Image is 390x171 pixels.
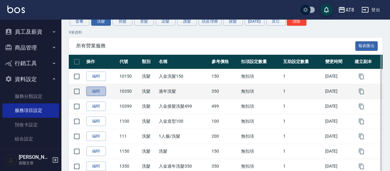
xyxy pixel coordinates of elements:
[177,17,197,26] button: 護髮
[157,84,210,99] td: 過年洗髮
[282,84,324,99] td: 1
[2,146,59,160] a: 系統參數設定
[240,55,282,69] th: 扣項設定數量
[69,30,383,35] p: 9 筆資料
[240,129,282,144] td: 無扣項
[85,55,118,69] th: 操作
[210,55,240,69] th: 參考價格
[210,144,240,159] td: 150
[86,117,106,126] a: 編輯
[210,99,240,114] td: 499
[118,99,140,114] td: 10399
[157,129,210,144] td: 1人服/洗髮
[118,55,140,69] th: 代號
[324,99,353,114] td: [DATE]
[157,114,210,129] td: 入金造型100
[2,132,59,146] a: 組合設定
[86,102,106,111] a: 編輯
[2,55,59,71] button: 行銷工具
[140,69,157,84] td: 洗髮
[210,84,240,99] td: 350
[266,17,286,26] button: 其它
[320,4,333,16] button: save
[240,69,282,84] td: 無扣項
[157,99,210,114] td: 入金接髮洗髮499
[118,114,140,129] td: 1100
[336,4,357,16] button: AT8
[2,103,59,117] a: 服務項目設定
[324,55,353,69] th: 變更時間
[324,129,353,144] td: [DATE]
[240,84,282,99] td: 無扣項
[76,43,355,49] span: 所有營業服務
[324,114,353,129] td: [DATE]
[2,89,59,103] a: 服務分類設定
[245,17,264,26] button: [DATE]
[2,24,59,40] button: 員工及薪資
[282,129,324,144] td: 1
[7,6,25,13] img: Logo
[113,17,132,26] button: 剪髮
[156,17,175,26] button: 染髮
[157,69,210,84] td: 入金洗髮150
[134,17,154,26] button: 燙髮
[70,17,89,26] button: 套餐
[359,4,383,16] button: 登出
[5,154,17,166] img: Person
[282,114,324,129] td: 1
[86,132,106,141] a: 編輯
[355,41,378,51] button: 報表匯出
[287,17,306,26] button: 清除
[140,129,157,144] td: 洗髮
[324,144,353,159] td: [DATE]
[223,17,243,26] button: 接髮
[240,114,282,129] td: 無扣項
[199,17,221,26] button: 頭皮理療
[19,154,50,160] h5: [PERSON_NAME]
[2,118,59,132] a: 預收卡設定
[140,144,157,159] td: 洗髮
[140,99,157,114] td: 洗髮
[140,114,157,129] td: 洗髮
[345,6,354,14] div: AT8
[140,55,157,69] th: 類別
[86,87,106,96] a: 編輯
[324,69,353,84] td: [DATE]
[2,40,59,56] button: 商品管理
[240,144,282,159] td: 無扣項
[19,160,50,166] p: 高階主管
[355,43,378,48] a: 報表匯出
[210,114,240,129] td: 100
[86,162,106,171] a: 編輯
[282,99,324,114] td: 1
[140,84,157,99] td: 洗髮
[282,55,324,69] th: 互助設定數量
[118,84,140,99] td: 10350
[157,55,210,69] th: 名稱
[2,71,59,87] button: 資料設定
[86,147,106,156] a: 編輯
[282,144,324,159] td: 1
[210,129,240,144] td: 200
[240,99,282,114] td: 無扣項
[353,55,383,69] th: 建立副本
[118,69,140,84] td: 10150
[86,72,106,81] a: 編輯
[118,144,140,159] td: 1150
[157,144,210,159] td: 洗髮
[210,69,240,84] td: 150
[118,129,140,144] td: 111
[324,84,353,99] td: [DATE]
[91,17,111,26] button: 洗髮
[282,69,324,84] td: 1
